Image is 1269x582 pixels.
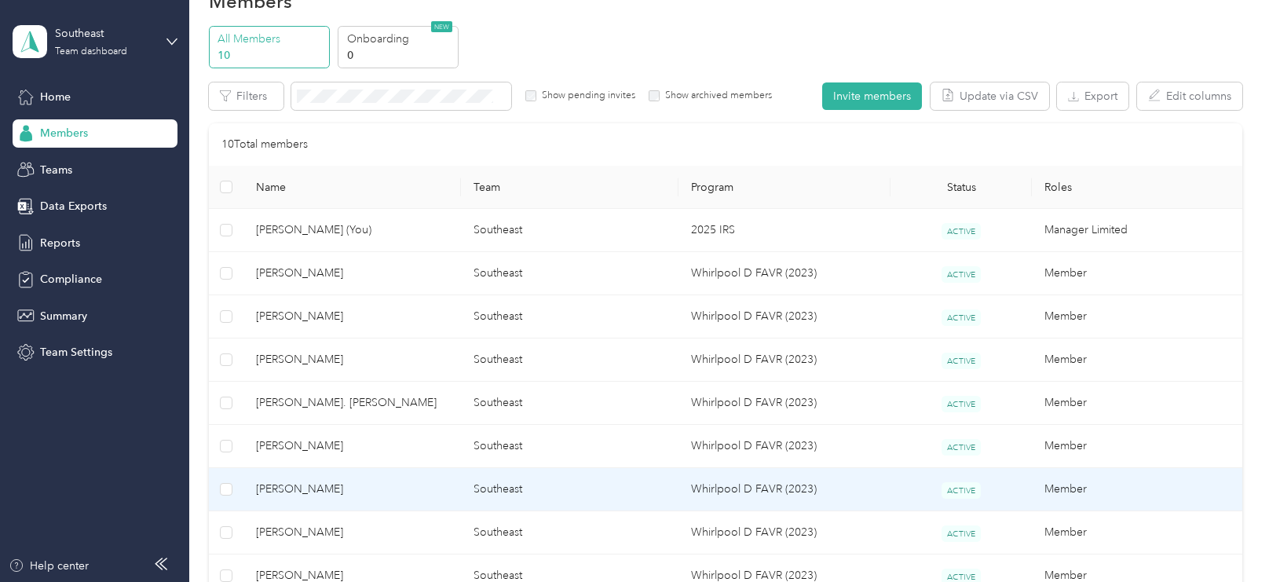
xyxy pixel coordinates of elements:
[461,425,678,468] td: Southeast
[243,339,461,382] td: Sheldon Kammu
[678,209,890,252] td: 2025 IRS
[461,295,678,339] td: Southeast
[942,266,981,283] span: ACTIVE
[461,468,678,511] td: Southeast
[942,353,981,369] span: ACTIVE
[1032,209,1249,252] td: Manager Limited
[243,166,461,209] th: Name
[1181,494,1269,582] iframe: Everlance-gr Chat Button Frame
[1032,295,1249,339] td: Member
[256,308,448,325] span: [PERSON_NAME]
[243,511,461,555] td: Jaclyn A. Rubio
[942,525,981,542] span: ACTIVE
[1032,511,1249,555] td: Member
[942,439,981,456] span: ACTIVE
[678,295,890,339] td: Whirlpool D FAVR (2023)
[256,481,448,498] span: [PERSON_NAME]
[40,162,72,178] span: Teams
[1032,382,1249,425] td: Member
[40,344,112,361] span: Team Settings
[243,382,461,425] td: Terry SM. Miller
[40,271,102,287] span: Compliance
[890,166,1032,209] th: Status
[660,89,772,103] label: Show archived members
[931,82,1049,110] button: Update via CSV
[256,394,448,412] span: [PERSON_NAME]. [PERSON_NAME]
[1032,425,1249,468] td: Member
[461,511,678,555] td: Southeast
[678,166,890,209] th: Program
[678,382,890,425] td: Whirlpool D FAVR (2023)
[461,252,678,295] td: Southeast
[40,235,80,251] span: Reports
[40,125,88,141] span: Members
[1032,468,1249,511] td: Member
[1032,339,1249,382] td: Member
[942,482,981,499] span: ACTIVE
[678,425,890,468] td: Whirlpool D FAVR (2023)
[221,136,308,153] p: 10 Total members
[256,265,448,282] span: [PERSON_NAME]
[40,89,71,105] span: Home
[218,47,324,64] p: 10
[243,252,461,295] td: Jarrod S. Givens
[1057,82,1128,110] button: Export
[256,221,448,239] span: [PERSON_NAME] (You)
[55,25,153,42] div: Southeast
[218,31,324,47] p: All Members
[55,47,127,57] div: Team dashboard
[678,468,890,511] td: Whirlpool D FAVR (2023)
[243,295,461,339] td: Mark P. Decoux
[1137,82,1242,110] button: Edit columns
[256,181,448,194] span: Name
[461,382,678,425] td: Southeast
[1032,166,1249,209] th: Roles
[40,308,87,324] span: Summary
[347,31,454,47] p: Onboarding
[942,396,981,412] span: ACTIVE
[243,425,461,468] td: William S. Hamstead
[431,21,452,32] span: NEW
[347,47,454,64] p: 0
[243,209,461,252] td: Chad Roland (You)
[942,309,981,326] span: ACTIVE
[9,558,89,574] button: Help center
[256,524,448,541] span: [PERSON_NAME]
[461,339,678,382] td: Southeast
[461,166,678,209] th: Team
[678,252,890,295] td: Whirlpool D FAVR (2023)
[40,198,107,214] span: Data Exports
[256,437,448,455] span: [PERSON_NAME]
[209,82,283,110] button: Filters
[243,468,461,511] td: Brett M. Otterlee
[1032,252,1249,295] td: Member
[256,351,448,368] span: [PERSON_NAME]
[822,82,922,110] button: Invite members
[461,209,678,252] td: Southeast
[678,511,890,555] td: Whirlpool D FAVR (2023)
[942,223,981,240] span: ACTIVE
[678,339,890,382] td: Whirlpool D FAVR (2023)
[536,89,635,103] label: Show pending invites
